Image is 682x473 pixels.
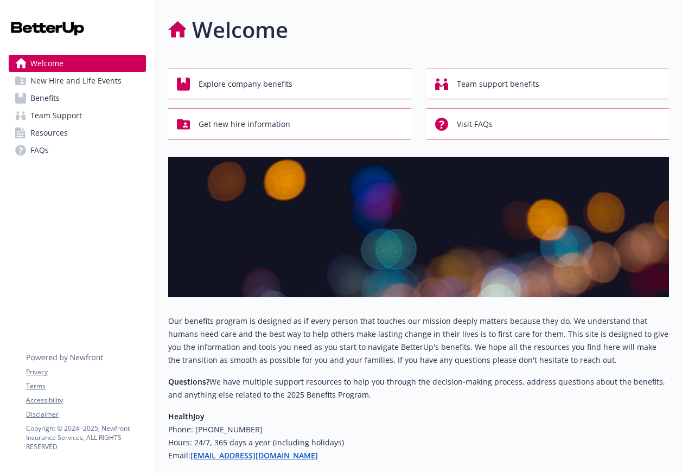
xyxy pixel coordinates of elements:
[30,90,60,107] span: Benefits
[9,124,146,142] a: Resources
[9,107,146,124] a: Team Support
[30,72,122,90] span: New Hire and Life Events
[168,315,669,367] p: Our benefits program is designed as if every person that touches our mission deeply matters becau...
[9,55,146,72] a: Welcome
[199,114,290,135] span: Get new hire information
[199,74,292,94] span: Explore company benefits
[168,423,669,436] h6: Phone: [PHONE_NUMBER]
[168,108,411,139] button: Get new hire information
[30,124,68,142] span: Resources
[30,142,49,159] span: FAQs
[26,381,145,391] a: Terms
[26,424,145,451] p: Copyright © 2024 - 2025 , Newfront Insurance Services, ALL RIGHTS RESERVED
[168,436,669,449] h6: Hours: 24/7, 365 days a year (including holidays)​
[457,74,539,94] span: Team support benefits
[190,450,318,461] a: [EMAIL_ADDRESS][DOMAIN_NAME]
[168,68,411,99] button: Explore company benefits
[168,411,205,421] strong: HealthJoy
[168,376,209,387] strong: Questions?
[457,114,493,135] span: Visit FAQs
[9,142,146,159] a: FAQs
[426,108,670,139] button: Visit FAQs
[426,68,670,99] button: Team support benefits
[9,90,146,107] a: Benefits
[30,107,82,124] span: Team Support
[26,395,145,405] a: Accessibility
[26,367,145,377] a: Privacy
[9,72,146,90] a: New Hire and Life Events
[192,14,288,46] h1: Welcome
[168,449,669,462] h6: Email:
[168,157,669,297] img: overview page banner
[30,55,63,72] span: Welcome
[26,410,145,419] a: Disclaimer
[168,375,669,401] p: We have multiple support resources to help you through the decision-making process, address quest...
